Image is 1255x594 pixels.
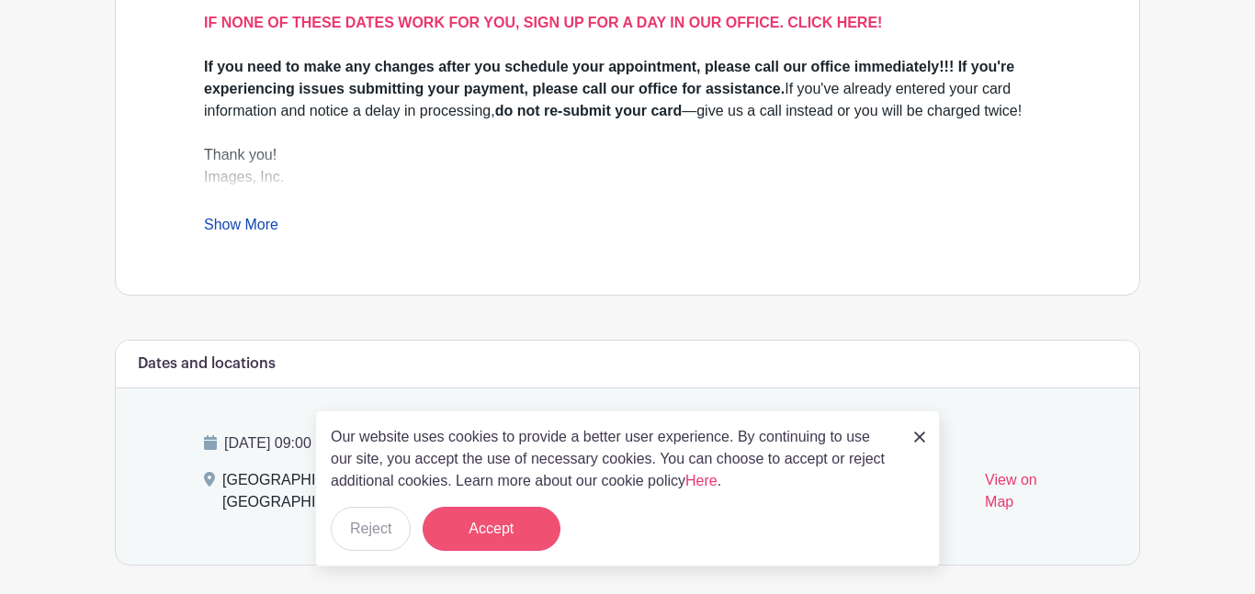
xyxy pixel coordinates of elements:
div: Thank you! [204,144,1051,166]
strong: If you need to make any changes after you schedule your appointment, please call our office immed... [204,59,1014,96]
div: [GEOGRAPHIC_DATA], [GEOGRAPHIC_DATA], [GEOGRAPHIC_DATA], [GEOGRAPHIC_DATA], [GEOGRAPHIC_DATA], [G... [222,469,970,521]
a: Here [685,473,718,488]
p: Our website uses cookies to provide a better user experience. By continuing to use our site, you ... [331,426,895,492]
a: View on Map [985,469,1051,521]
img: close_button-5f87c8562297e5c2d7936805f587ecaba9071eb48480494691a3f1689db116b3.svg [914,431,925,443]
a: Show More [204,217,278,240]
button: Reject [331,507,411,551]
h6: Dates and locations [138,355,276,373]
button: Accept [423,507,560,551]
div: If you've already entered your card information and notice a delay in processing, —give us a call... [204,56,1051,122]
a: IF NONE OF THESE DATES WORK FOR YOU, SIGN UP FOR A DAY IN OUR OFFICE. CLICK HERE! [204,15,882,30]
a: [DOMAIN_NAME] [204,191,322,207]
p: [DATE] 09:00 am to 03:00 pm [204,432,1051,454]
div: Images, Inc. [204,166,1051,210]
strong: do not re-submit your card [495,103,683,118]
